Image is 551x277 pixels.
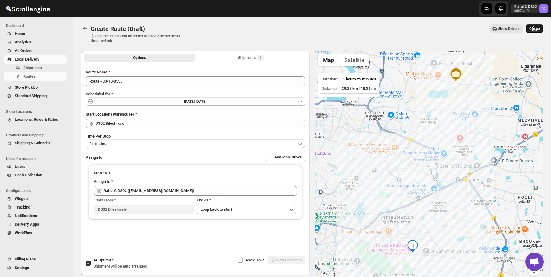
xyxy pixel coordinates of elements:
button: Settings [4,264,67,272]
span: 4 minutes [89,141,106,146]
img: ScrollEngine [5,1,51,16]
span: Show Drivers [498,26,519,31]
span: Route Name [86,70,107,74]
div: All Route Options [81,64,310,256]
button: All Route Options [84,54,195,62]
span: Rahul C DS02 [539,4,548,13]
button: Notifications [4,212,67,220]
span: Tracking [15,205,30,209]
span: Billing Plans [15,257,36,261]
button: WorkFlow [4,229,67,237]
span: WorkFlow [15,231,32,235]
button: Selected Shipments [196,54,306,62]
span: Analytics [15,40,31,44]
span: All Orders [15,48,32,53]
span: Widgets [15,196,29,201]
div: 1 [407,240,419,252]
span: Standard Shipping [15,94,47,98]
button: Map camera controls [528,264,540,276]
span: Store Locations [6,109,69,114]
span: Avoid Tolls [246,258,264,262]
button: Add More Driver [266,153,305,161]
p: b607ea-2b [514,9,537,13]
span: AI Optimize [93,258,114,262]
span: Distance [321,86,337,91]
span: Duration* [321,77,338,81]
span: Shipments [23,65,42,70]
div: End At [197,197,296,203]
span: Loop back to start [201,207,232,212]
span: 1 hours 29 minutes [343,77,376,81]
button: Cash Collection [4,171,67,179]
span: Routes [23,74,36,79]
h3: DRIVER 1 [94,170,297,176]
div: Shipments [238,55,264,61]
button: Users [4,162,67,171]
span: Time Per Stop [86,134,111,138]
span: Locations, Rules & Rates [15,117,58,122]
button: Shipments [4,64,67,72]
button: Loop back to start [197,205,296,214]
input: Eg: Bengaluru Route [86,76,305,86]
button: Billing Plans [4,255,67,264]
button: Show Drivers [489,24,523,33]
span: 29.35 km | 18.24 mi [342,86,376,91]
button: All Orders [4,46,67,55]
p: ⓘ Shipments can also be added from Shipments menu Unrouted tab [91,34,187,43]
span: Dashboard [6,23,69,28]
input: Search assignee [103,186,297,196]
button: Routes [4,72,67,81]
span: Settings [15,265,29,270]
span: Shipment will be auto arranged [93,264,147,268]
button: [DATE]|[DATE] [86,97,305,106]
span: Start Location (Warehouse) [86,112,134,116]
span: [DATE] [196,99,206,104]
button: Routes [81,24,89,33]
button: Widgets [4,194,67,203]
button: Analytics [4,38,67,46]
span: 1 [259,55,261,60]
button: Show street map [318,54,339,66]
span: Store PickUp [15,85,38,90]
span: Configurations [6,188,69,193]
span: Users Permissions [6,156,69,161]
button: User menu [511,4,549,13]
span: Scheduled for [86,92,110,96]
div: Assign to [94,179,110,185]
span: Options [133,55,146,60]
span: Create Route (Draft) [91,25,145,32]
span: Notifications [15,213,37,218]
span: Shipping & Calendar [15,141,50,145]
p: Rahul C DS02 [514,4,537,9]
button: Delivery Apps [4,220,67,229]
button: Show satellite imagery [339,54,369,66]
span: Add More Driver [275,155,301,160]
div: Open chat [525,253,544,271]
button: Locations, Rules & Rates [4,115,67,124]
button: Tracking [4,203,67,212]
span: Start From [94,198,113,202]
span: Cash Collection [15,173,42,177]
input: Search location [96,119,305,128]
span: Delivery Apps [15,222,39,227]
button: Shipping & Calendar [4,139,67,147]
span: Local Delivery [15,57,39,61]
span: Products and Shipping [6,133,69,138]
span: Home [15,31,25,36]
button: Home [4,29,67,38]
span: Users [15,164,25,169]
text: RC [542,7,546,11]
button: 4 minutes [86,139,305,148]
span: [DATE] | [184,99,196,104]
span: Assign to [86,155,102,160]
